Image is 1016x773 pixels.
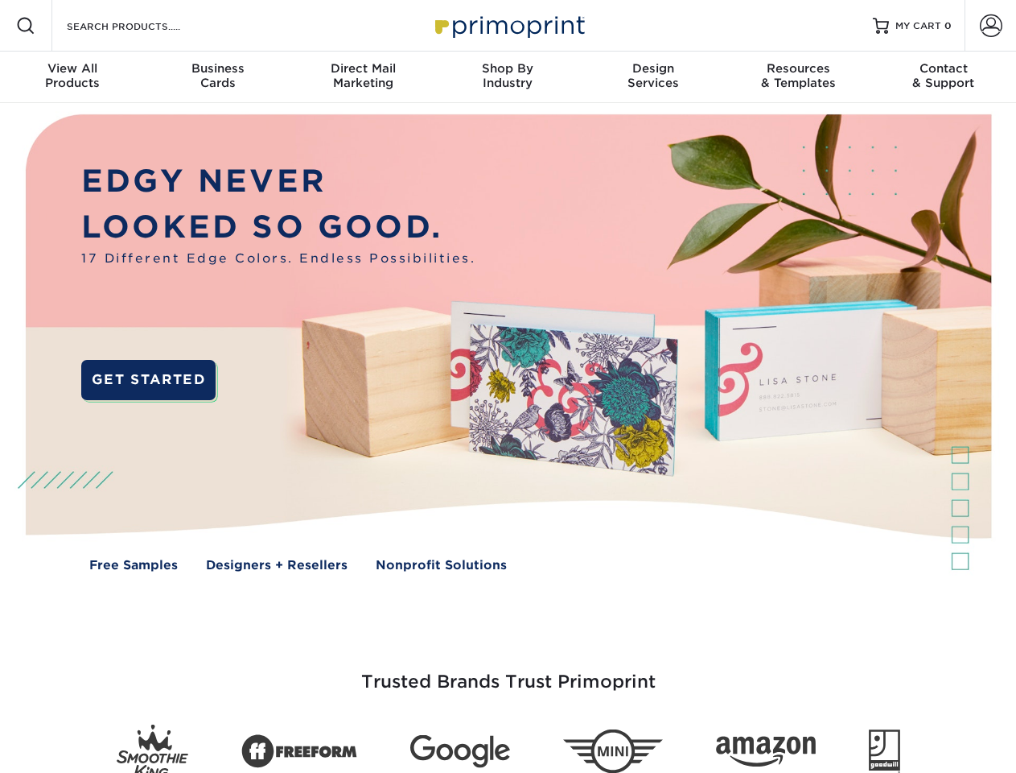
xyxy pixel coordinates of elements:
span: MY CART [895,19,941,33]
p: LOOKED SO GOOD. [81,205,475,250]
div: & Support [871,61,1016,90]
a: Free Samples [89,556,178,575]
div: & Templates [726,61,870,90]
div: Services [581,61,726,90]
img: Primoprint [428,8,589,43]
h3: Trusted Brands Trust Primoprint [38,633,979,712]
span: Design [581,61,726,76]
a: DesignServices [581,52,726,103]
a: Contact& Support [871,52,1016,103]
a: Nonprofit Solutions [376,556,507,575]
span: Contact [871,61,1016,76]
img: Goodwill [869,730,900,773]
span: Business [145,61,290,76]
img: Google [410,735,510,768]
span: Resources [726,61,870,76]
a: Resources& Templates [726,52,870,103]
span: Shop By [435,61,580,76]
div: Cards [145,61,290,90]
span: 17 Different Edge Colors. Endless Possibilities. [81,250,475,268]
a: Designers + Resellers [206,556,348,575]
span: Direct Mail [290,61,435,76]
div: Industry [435,61,580,90]
div: Marketing [290,61,435,90]
a: Direct MailMarketing [290,52,435,103]
a: GET STARTED [81,360,216,400]
p: EDGY NEVER [81,159,475,205]
input: SEARCH PRODUCTS..... [65,16,222,35]
img: Amazon [716,737,816,767]
a: BusinessCards [145,52,290,103]
span: 0 [944,20,952,31]
a: Shop ByIndustry [435,52,580,103]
